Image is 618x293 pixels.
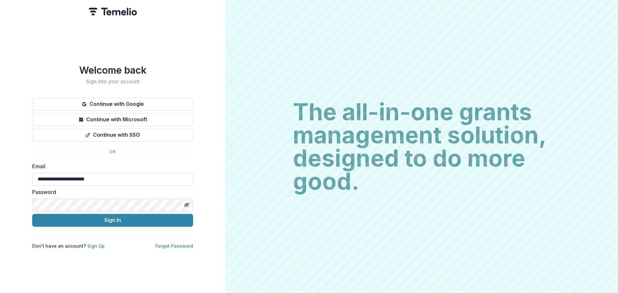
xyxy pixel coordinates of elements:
h1: Welcome back [32,64,193,76]
a: Sign Up [87,243,105,249]
label: Password [32,188,189,196]
button: Continue with SSO [32,129,193,142]
p: Don't have an account? [32,243,105,249]
button: Continue with Google [32,98,193,111]
h2: Sign into your account [32,78,193,85]
a: Forgot Password [155,243,193,249]
button: Toggle password visibility [182,200,192,210]
label: Email [32,162,189,170]
button: Sign In [32,214,193,227]
img: Temelio [89,8,137,15]
button: Continue with Microsoft [32,113,193,126]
